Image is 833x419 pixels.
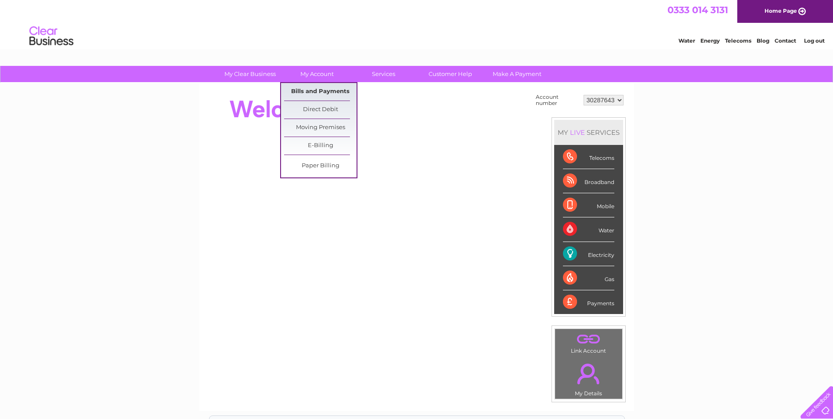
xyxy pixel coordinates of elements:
[209,5,624,43] div: Clear Business is a trading name of Verastar Limited (registered in [GEOGRAPHIC_DATA] No. 3667643...
[563,145,614,169] div: Telecoms
[568,128,587,137] div: LIVE
[700,37,720,44] a: Energy
[555,356,623,399] td: My Details
[563,193,614,217] div: Mobile
[667,4,728,15] a: 0333 014 3131
[563,217,614,242] div: Water
[804,37,825,44] a: Log out
[563,169,614,193] div: Broadband
[284,101,357,119] a: Direct Debit
[481,66,553,82] a: Make A Payment
[347,66,420,82] a: Services
[284,157,357,175] a: Paper Billing
[414,66,487,82] a: Customer Help
[284,137,357,155] a: E-Billing
[555,329,623,356] td: Link Account
[678,37,695,44] a: Water
[563,290,614,314] div: Payments
[557,358,620,389] a: .
[725,37,751,44] a: Telecoms
[775,37,796,44] a: Contact
[29,23,74,50] img: logo.png
[757,37,769,44] a: Blog
[554,120,623,145] div: MY SERVICES
[534,92,581,108] td: Account number
[214,66,286,82] a: My Clear Business
[557,331,620,347] a: .
[284,83,357,101] a: Bills and Payments
[563,242,614,266] div: Electricity
[563,266,614,290] div: Gas
[281,66,353,82] a: My Account
[284,119,357,137] a: Moving Premises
